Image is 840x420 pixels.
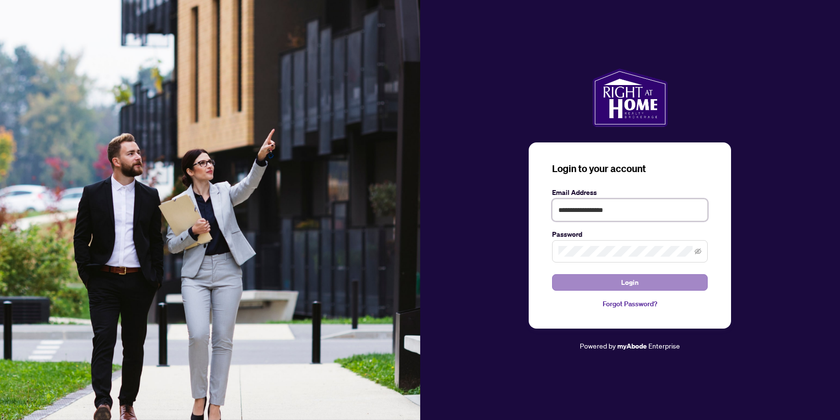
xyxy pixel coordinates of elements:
[552,274,708,291] button: Login
[621,275,639,290] span: Login
[552,229,708,240] label: Password
[552,298,708,309] a: Forgot Password?
[648,341,680,350] span: Enterprise
[552,162,708,175] h3: Login to your account
[552,187,708,198] label: Email Address
[617,341,647,351] a: myAbode
[580,341,616,350] span: Powered by
[695,248,701,255] span: eye-invisible
[592,69,668,127] img: ma-logo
